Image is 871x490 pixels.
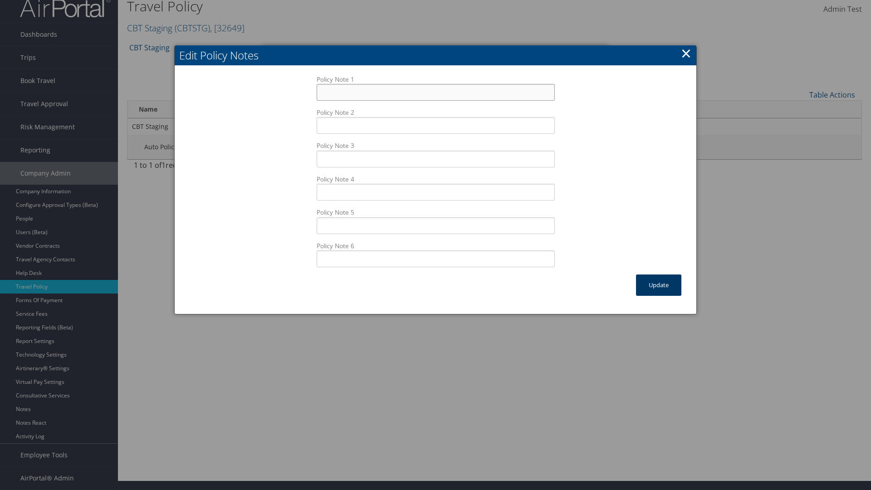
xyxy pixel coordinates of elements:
[317,84,555,101] input: Policy Note 1
[317,75,555,101] label: Policy Note 1
[175,45,696,65] h2: Edit Policy Notes
[317,108,555,134] label: Policy Note 2
[317,250,555,267] input: Policy Note 6
[317,151,555,167] input: Policy Note 3
[317,241,555,267] label: Policy Note 6
[636,274,681,296] button: Update
[317,175,555,201] label: Policy Note 4
[317,117,555,134] input: Policy Note 2
[317,141,555,167] label: Policy Note 3
[317,208,555,234] label: Policy Note 5
[317,184,555,201] input: Policy Note 4
[317,217,555,234] input: Policy Note 5
[681,44,691,62] a: Close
